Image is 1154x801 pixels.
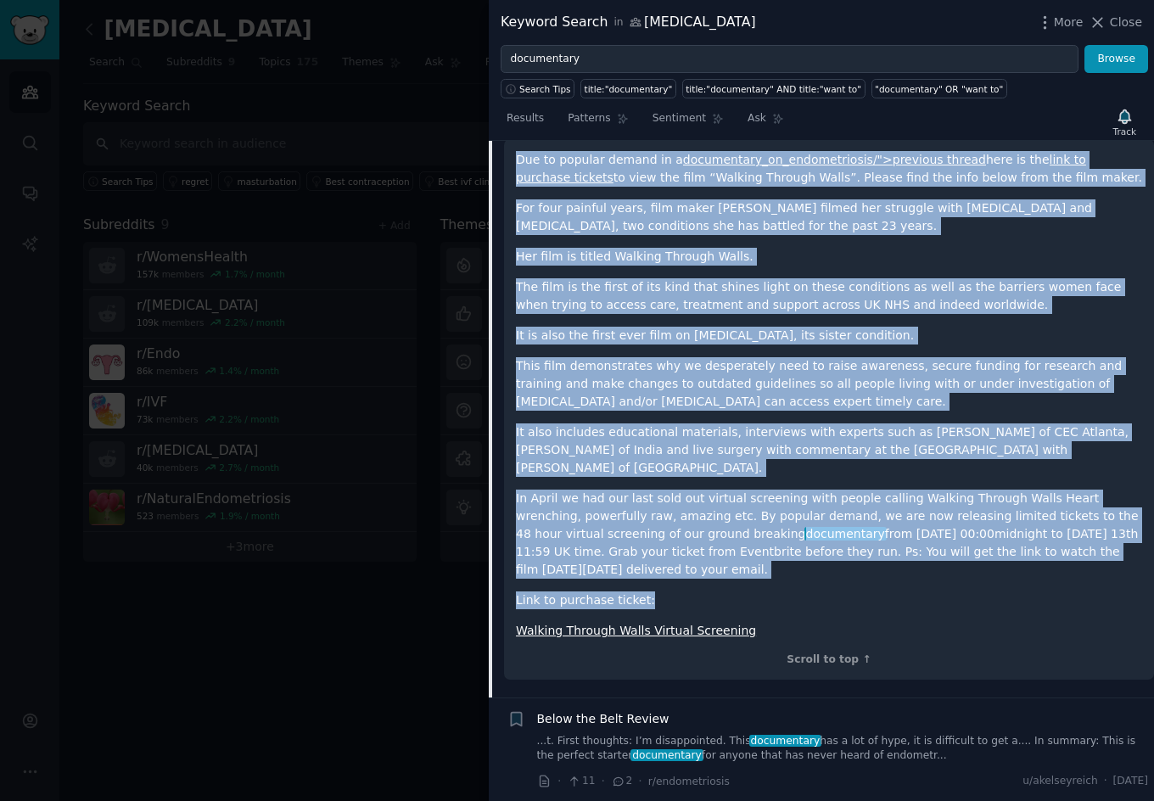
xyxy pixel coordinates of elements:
span: Results [507,111,544,126]
a: ...t. First thoughts: I’m disappointed. Thisdocumentaryhas a lot of hype, it is difficult to get ... [537,734,1149,764]
span: 2 [611,774,632,789]
a: Results [501,105,550,140]
span: Patterns [568,111,610,126]
p: In April we had our last sold out virtual screening with people calling Walking Through Walls Hea... [516,490,1142,579]
span: Sentiment [653,111,706,126]
p: It also includes educational materials, interviews with experts such as [PERSON_NAME] of CEC Atla... [516,423,1142,477]
span: More [1054,14,1084,31]
span: Close [1110,14,1142,31]
span: u/akelseyreich [1022,774,1097,789]
a: documentary_on_endometriosis/">previous thread [683,153,986,166]
a: Sentiment [647,105,730,140]
p: Her film is titled Walking Through Walls. [516,248,1142,266]
span: in [613,15,623,31]
span: r/endometriosis [648,776,730,787]
a: title:"documentary" [580,79,676,98]
p: It is also the first ever film on [MEDICAL_DATA], its sister condition. [516,327,1142,344]
div: title:"documentary" [585,83,673,95]
button: Browse [1084,45,1148,74]
button: More [1036,14,1084,31]
a: Patterns [562,105,634,140]
div: Keyword Search [MEDICAL_DATA] [501,12,756,33]
span: documentary [630,749,703,761]
button: Track [1107,104,1142,140]
a: Below the Belt Review [537,710,669,728]
button: Close [1089,14,1142,31]
a: Walking Through Walls Virtual Screening [516,624,756,637]
p: For four painful years, film maker [PERSON_NAME] filmed her struggle with [MEDICAL_DATA] and [MED... [516,199,1142,235]
a: title:"documentary" AND title:"want to" [682,79,865,98]
a: "documentary" OR "want to" [871,79,1007,98]
div: Scroll to top ↑ [516,653,1142,668]
span: documentary [804,527,887,541]
p: Link to purchase ticket: [516,591,1142,609]
span: · [1104,774,1107,789]
span: 11 [567,774,595,789]
span: Search Tips [519,83,571,95]
span: · [557,772,561,790]
div: title:"documentary" AND title:"want to" [686,83,861,95]
input: Try a keyword related to your business [501,45,1078,74]
span: · [602,772,605,790]
span: documentary [749,735,821,747]
a: Ask [742,105,790,140]
p: Due to popular demand in a here is the to view the film “Walking Through Walls”. Please find the ... [516,151,1142,187]
div: Track [1113,126,1136,137]
div: "documentary" OR "want to" [875,83,1003,95]
span: [DATE] [1113,774,1148,789]
p: The film is the first of its kind that shines light on these conditions as well as the barriers w... [516,278,1142,314]
span: Ask [748,111,766,126]
button: Search Tips [501,79,574,98]
p: This film demonstrates why we desperately need to raise awareness, secure funding for research an... [516,357,1142,411]
span: · [638,772,641,790]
